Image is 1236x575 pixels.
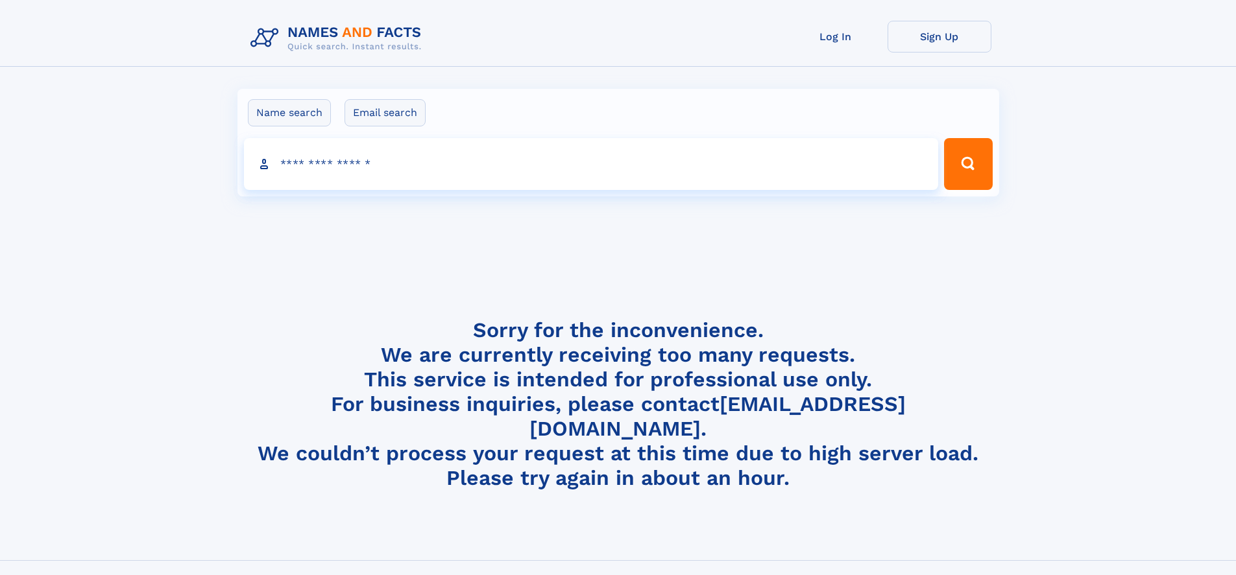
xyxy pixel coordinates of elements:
[245,21,432,56] img: Logo Names and Facts
[944,138,992,190] button: Search Button
[529,392,906,441] a: [EMAIL_ADDRESS][DOMAIN_NAME]
[248,99,331,126] label: Name search
[784,21,888,53] a: Log In
[244,138,939,190] input: search input
[345,99,426,126] label: Email search
[888,21,991,53] a: Sign Up
[245,318,991,491] h4: Sorry for the inconvenience. We are currently receiving too many requests. This service is intend...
